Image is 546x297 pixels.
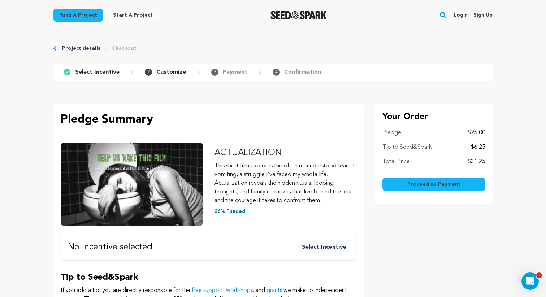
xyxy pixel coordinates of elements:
[75,68,120,77] p: Select Incentive
[273,69,280,76] span: 4
[270,11,327,19] a: Seed&Spark Homepage
[53,9,103,22] a: Fund a project
[382,178,485,191] button: Proceed to Payment
[382,128,401,137] p: Pledge
[53,45,493,52] div: Breadcrumb
[192,288,254,293] a: free support, workshops,
[223,68,247,77] p: Payment
[270,11,327,19] img: Seed&Spark Logo Dark Mode
[407,181,460,188] span: Proceed to Payment
[214,162,357,205] p: This short film explores the often misunderstood fear of vomiting, a struggle I’ve faced my whole...
[284,68,321,77] p: Confirmation
[68,243,152,252] p: No incentive selected
[521,272,539,290] iframe: Intercom live chat
[471,143,485,152] p: $6.25
[536,272,542,278] span: 1
[454,9,468,21] a: Login
[112,45,136,52] a: Checkout
[156,68,186,77] p: Customize
[61,143,203,226] img: ACTUALIZATION image
[299,241,349,253] button: Select Incentive
[214,147,357,159] p: ACTUALIZATION
[145,69,152,76] span: 2
[211,69,218,76] span: 3
[382,111,485,123] p: Your Order
[468,128,485,137] p: $25.00
[468,157,485,166] p: $31.25
[473,9,493,21] a: Sign up
[382,143,432,152] p: Tip to Seed&Spark
[266,288,282,293] a: grants
[62,45,100,52] a: Project details
[61,111,356,128] p: Pledge Summary
[214,208,357,215] p: 26% Funded
[382,157,410,166] p: Total Price
[107,9,159,22] a: Start a project
[61,272,356,283] p: Tip to Seed&Spark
